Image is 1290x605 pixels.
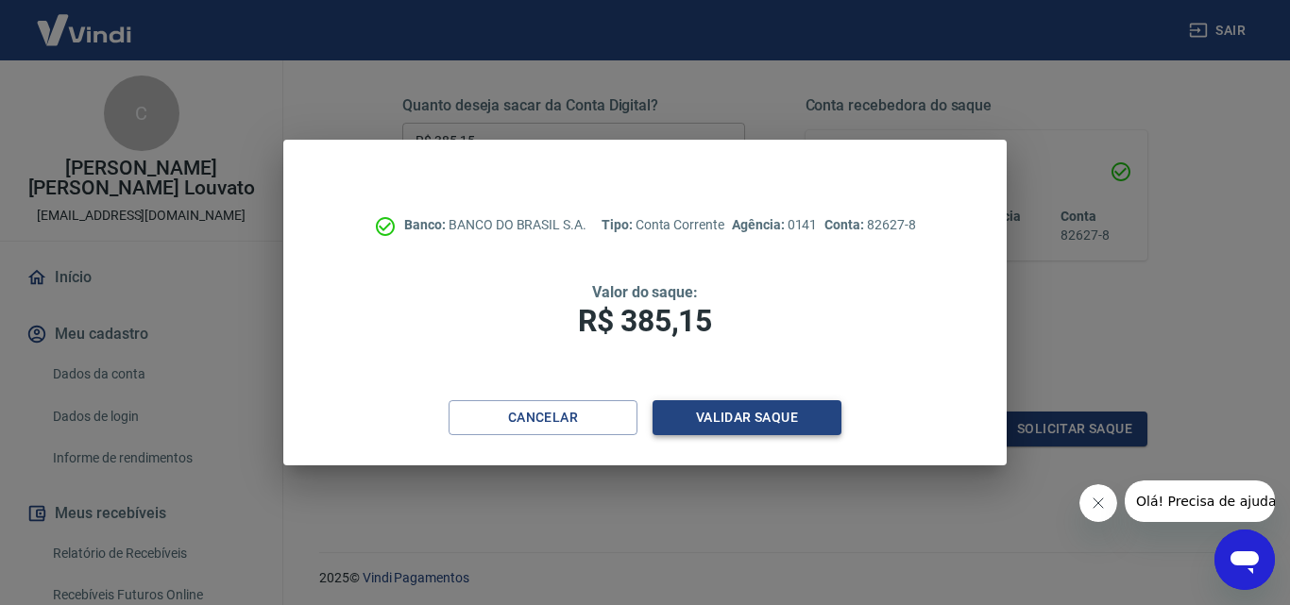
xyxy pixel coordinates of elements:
[1214,529,1275,590] iframe: Botão para abrir a janela de mensagens
[578,303,712,339] span: R$ 385,15
[732,215,817,235] p: 0141
[1079,484,1117,522] iframe: Fechar mensagem
[11,13,159,28] span: Olá! Precisa de ajuda?
[449,400,637,435] button: Cancelar
[404,217,449,232] span: Banco:
[732,217,788,232] span: Agência:
[404,215,586,235] p: BANCO DO BRASIL S.A.
[602,215,724,235] p: Conta Corrente
[1125,480,1275,522] iframe: Mensagem da empresa
[824,215,915,235] p: 82627-8
[592,283,698,301] span: Valor do saque:
[824,217,867,232] span: Conta:
[602,217,636,232] span: Tipo:
[653,400,841,435] button: Validar saque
